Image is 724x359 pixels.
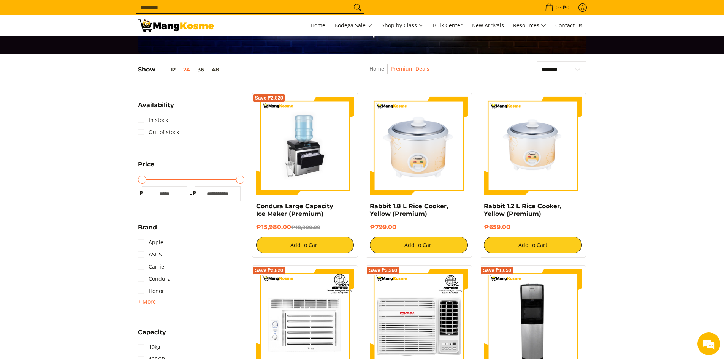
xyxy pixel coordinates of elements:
a: 10kg [138,341,160,353]
span: Save ₱2,820 [255,268,284,273]
a: Condura Large Capacity Ice Maker (Premium) [256,202,333,217]
span: Price [138,161,154,168]
a: Premium Deals [391,65,429,72]
span: • [543,3,572,12]
h5: Show [138,66,223,73]
span: ₱0 [562,5,570,10]
h6: ₱799.00 [370,223,468,231]
a: Out of stock [138,126,179,138]
span: Shop by Class [382,21,424,30]
h6: ₱15,980.00 [256,223,354,231]
h6: ₱659.00 [484,223,582,231]
span: 0 [554,5,560,10]
button: Add to Cart [484,237,582,253]
img: https://mangkosme.com/products/rabbit-1-8-l-rice-cooker-yellow-class-a [370,97,468,195]
nav: Breadcrumbs [319,64,480,81]
a: New Arrivals [468,15,508,36]
span: Brand [138,225,157,231]
button: 24 [179,66,194,73]
span: ₱ [138,190,146,197]
button: 36 [194,66,208,73]
span: + More [138,299,156,305]
button: 48 [208,66,223,73]
a: Carrier [138,261,166,273]
a: In stock [138,114,168,126]
span: ₱ [191,190,199,197]
a: Contact Us [551,15,586,36]
a: Home [307,15,329,36]
summary: Open [138,329,166,341]
button: 12 [155,66,179,73]
a: Honor [138,285,164,297]
span: Save ₱1,650 [483,268,511,273]
span: New Arrivals [472,22,504,29]
span: Bodega Sale [334,21,372,30]
del: ₱18,800.00 [291,224,320,230]
summary: Open [138,297,156,306]
span: Home [311,22,325,29]
summary: Open [138,102,174,114]
button: Search [352,2,364,13]
img: rabbit-1.2-liter-rice-cooker-yellow-full-view-mang-kosme [484,97,582,195]
a: Home [369,65,384,72]
span: Availability [138,102,174,108]
a: Rabbit 1.8 L Rice Cooker, Yellow (Premium) [370,202,448,217]
img: Premium Deals: Best Premium Home Appliances Sale l Mang Kosme [138,19,214,32]
a: Resources [509,15,550,36]
span: Save ₱3,360 [369,268,397,273]
span: Save ₱2,820 [255,96,284,100]
button: Add to Cart [370,237,468,253]
a: Bulk Center [429,15,466,36]
a: Condura [138,273,171,285]
a: Apple [138,236,163,248]
nav: Main Menu [222,15,586,36]
a: ASUS [138,248,162,261]
summary: Open [138,225,157,236]
span: Capacity [138,329,166,335]
button: Add to Cart [256,237,354,253]
a: Bodega Sale [331,15,376,36]
span: Contact Us [555,22,583,29]
a: Rabbit 1.2 L Rice Cooker, Yellow (Premium) [484,202,561,217]
span: Resources [513,21,546,30]
span: Bulk Center [433,22,463,29]
summary: Open [138,161,154,173]
img: https://mangkosme.com/products/condura-large-capacity-ice-maker-premium [256,97,354,195]
a: Shop by Class [378,15,428,36]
